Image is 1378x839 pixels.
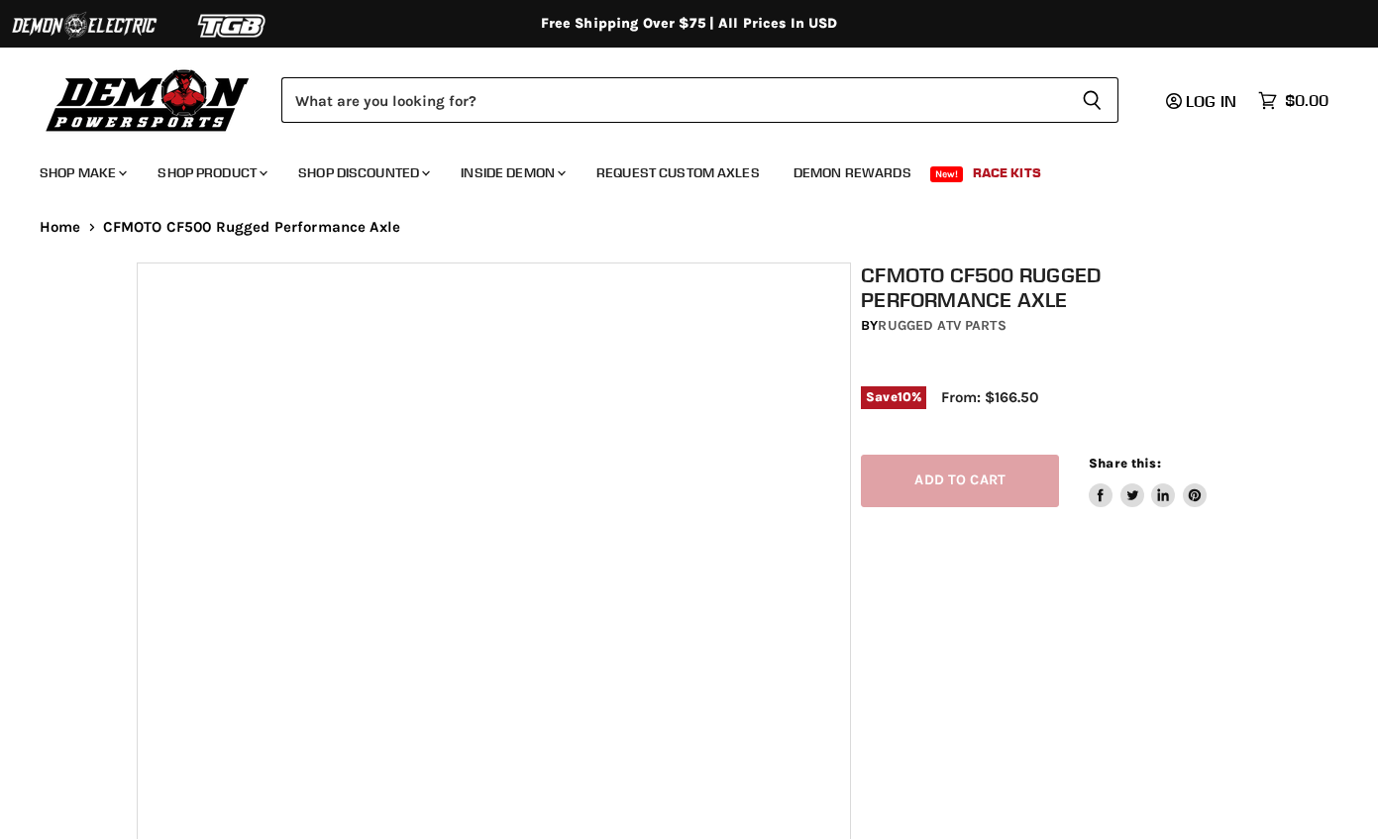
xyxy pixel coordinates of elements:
form: Product [281,77,1118,123]
a: Rugged ATV Parts [878,317,1006,334]
span: From: $166.50 [941,388,1038,406]
a: Inside Demon [446,153,578,193]
a: Shop Product [143,153,279,193]
a: Shop Make [25,153,139,193]
img: Demon Electric Logo 2 [10,7,159,45]
span: New! [930,166,964,182]
span: Log in [1186,91,1236,111]
a: $0.00 [1248,86,1338,115]
a: Request Custom Axles [582,153,775,193]
span: Share this: [1089,456,1160,471]
span: $0.00 [1285,91,1328,110]
span: 10 [898,389,911,404]
span: Save % [861,386,926,408]
h1: CFMOTO CF500 Rugged Performance Axle [861,262,1250,312]
a: Shop Discounted [283,153,442,193]
button: Search [1066,77,1118,123]
aside: Share this: [1089,455,1207,507]
div: by [861,315,1250,337]
a: Demon Rewards [779,153,926,193]
ul: Main menu [25,145,1324,193]
img: TGB Logo 2 [159,7,307,45]
a: Home [40,219,81,236]
img: Demon Powersports [40,64,257,135]
span: CFMOTO CF500 Rugged Performance Axle [103,219,400,236]
a: Race Kits [958,153,1056,193]
input: Search [281,77,1066,123]
a: Log in [1157,92,1248,110]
